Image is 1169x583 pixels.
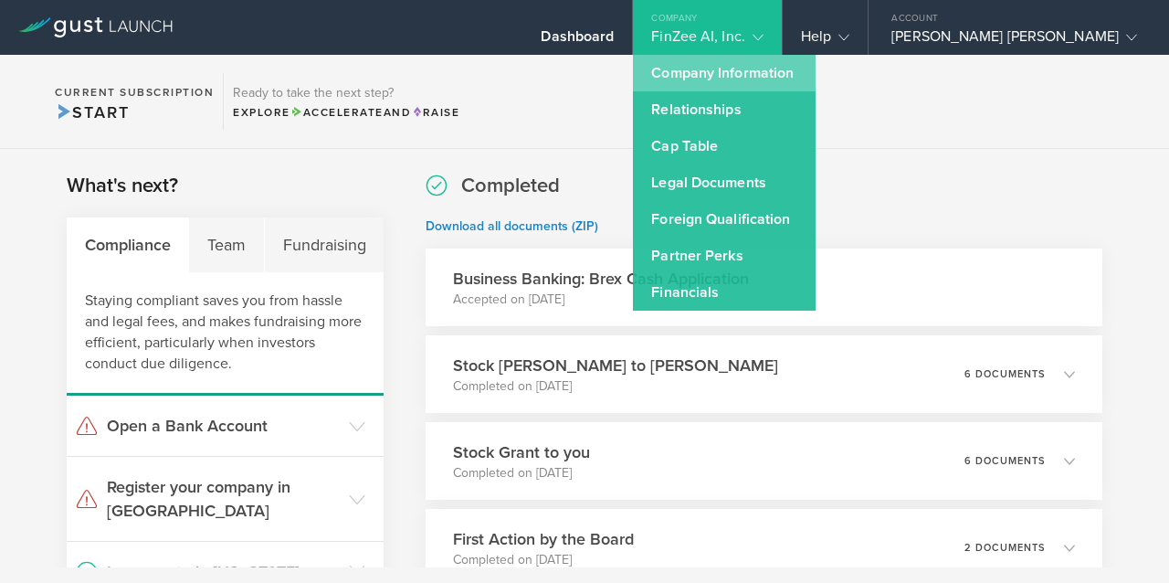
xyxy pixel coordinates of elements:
div: Fundraising [265,217,384,272]
div: Help [801,27,849,55]
p: 2 documents [964,543,1046,553]
h3: Open a Bank Account [107,414,340,438]
span: Raise [411,106,459,119]
h3: Stock Grant to you [453,440,590,464]
h2: Completed [461,173,560,199]
div: Explore [233,104,459,121]
span: Start [55,102,129,122]
span: Accelerate [290,106,384,119]
h3: Business Banking: Brex Cash Application [453,267,749,291]
h3: First Action by the Board [453,527,634,551]
p: Completed on [DATE] [453,551,634,569]
h2: What's next? [67,173,178,199]
div: Ready to take the next step?ExploreAccelerateandRaise [223,73,469,130]
div: Compliance [67,217,189,272]
a: Download all documents (ZIP) [426,218,598,234]
div: [PERSON_NAME] [PERSON_NAME] [891,27,1137,55]
p: 6 documents [964,456,1046,466]
p: Accepted on [DATE] [453,291,749,309]
p: Completed on [DATE] [453,464,590,482]
h3: Stock [PERSON_NAME] to [PERSON_NAME] [453,354,778,377]
p: Completed on [DATE] [453,377,778,396]
div: FinZee AI, Inc. [651,27,764,55]
h2: Current Subscription [55,87,214,98]
p: 6 documents [964,369,1046,379]
h3: Register your company in [GEOGRAPHIC_DATA] [107,475,340,523]
div: Staying compliant saves you from hassle and legal fees, and makes fundraising more efficient, par... [67,272,384,396]
h3: Ready to take the next step? [233,87,459,100]
div: Team [189,217,264,272]
span: and [290,106,412,119]
div: Dashboard [541,27,614,55]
